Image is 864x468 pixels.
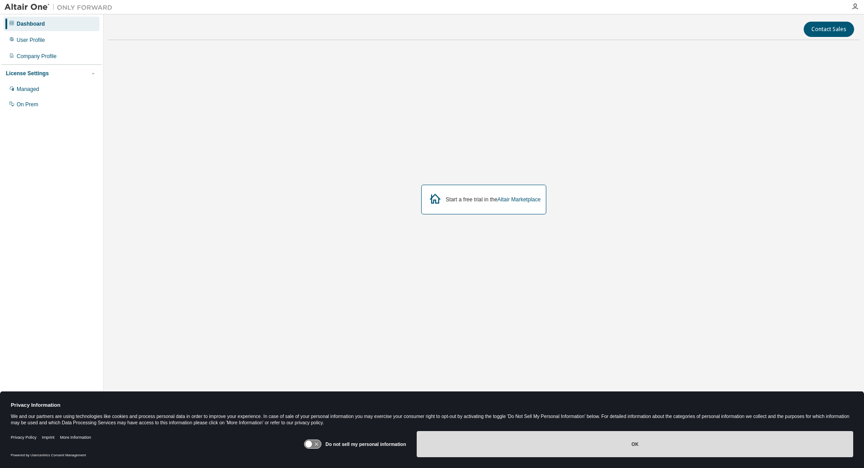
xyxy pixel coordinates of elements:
[6,70,49,77] div: License Settings
[497,196,540,203] a: Altair Marketplace
[446,196,541,203] div: Start a free trial in the
[4,3,117,12] img: Altair One
[17,36,45,44] div: User Profile
[17,53,57,60] div: Company Profile
[17,20,45,27] div: Dashboard
[17,101,38,108] div: On Prem
[17,86,39,93] div: Managed
[804,22,854,37] button: Contact Sales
